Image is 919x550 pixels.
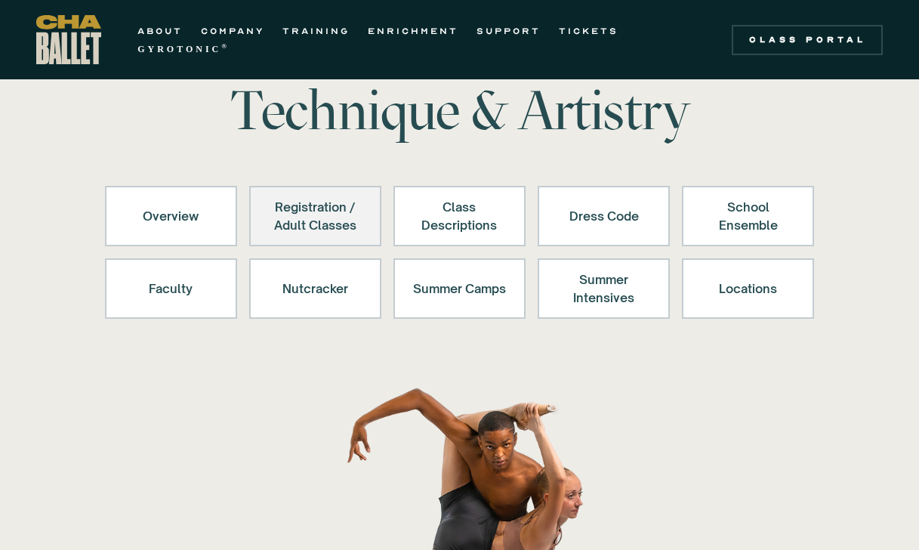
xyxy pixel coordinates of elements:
[682,186,814,246] a: School Ensemble
[137,44,221,54] strong: GYROTONIC
[36,15,101,64] a: home
[105,186,237,246] a: Overview
[557,198,650,234] div: Dress Code
[201,22,264,40] a: COMPANY
[741,34,874,46] div: Class Portal
[393,258,526,319] a: Summer Camps
[732,25,883,55] a: Class Portal
[393,186,526,246] a: Class Descriptions
[221,42,230,50] sup: ®
[125,270,217,307] div: Faculty
[368,22,458,40] a: ENRICHMENT
[476,22,541,40] a: SUPPORT
[249,186,381,246] a: Registration /Adult Classes
[269,198,362,234] div: Registration / Adult Classes
[682,258,814,319] a: Locations
[702,198,794,234] div: School Ensemble
[125,198,217,234] div: Overview
[105,258,237,319] a: Faculty
[559,22,618,40] a: TICKETS
[413,198,506,234] div: Class Descriptions
[702,270,794,307] div: Locations
[413,270,506,307] div: Summer Camps
[557,270,650,307] div: Summer Intensives
[538,186,670,246] a: Dress Code
[224,83,695,137] h1: Technique & Artistry
[137,22,183,40] a: ABOUT
[282,22,350,40] a: TRAINING
[269,270,362,307] div: Nutcracker
[538,258,670,319] a: Summer Intensives
[137,40,230,58] a: GYROTONIC®
[249,258,381,319] a: Nutcracker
